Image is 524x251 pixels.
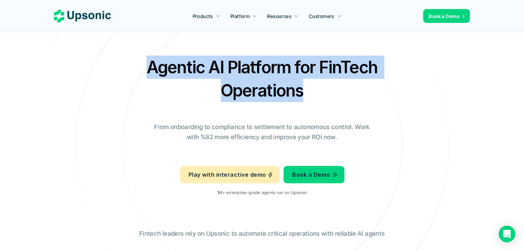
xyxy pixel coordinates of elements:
p: Book a Demo [292,170,330,180]
p: 1M+ enterprise-grade agents run on Upsonic [217,190,307,195]
a: Book a Demo [423,9,470,23]
p: Book a Demo [429,12,460,20]
h2: Agentic AI Platform for FinTech Operations [141,56,383,102]
p: Fintech leaders rely on Upsonic to automate critical operations with reliable AI agents [139,229,385,239]
p: Products [193,12,213,20]
p: Play with interactive demo [189,170,266,180]
a: Play with interactive demo [180,166,280,183]
p: Customers [309,12,334,20]
div: Open Intercom Messenger [499,226,515,242]
p: From onboarding to compliance to settlement to autonomous control. Work with %82 more efficiency ... [149,122,375,142]
p: Platform [230,12,250,20]
a: Products [189,10,225,22]
a: Book a Demo [283,166,344,183]
p: Resources [267,12,291,20]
